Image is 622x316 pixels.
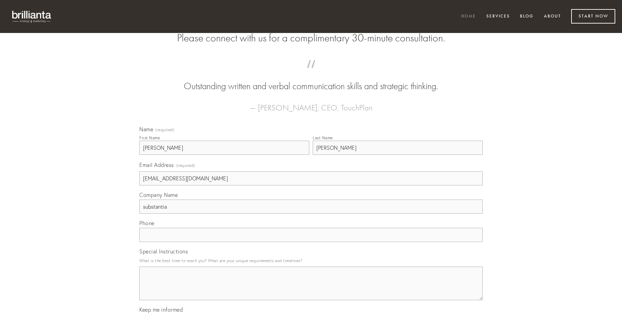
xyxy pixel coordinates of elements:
[571,9,615,24] a: Start Now
[7,7,57,26] img: brillianta - research, strategy, marketing
[150,67,472,80] span: “
[150,93,472,114] figcaption: — [PERSON_NAME], CEO, TouchPlan
[139,135,160,140] div: First Name
[139,256,483,265] p: What is the best time to reach you? What are your unique requirements and timelines?
[139,191,178,198] span: Company Name
[155,128,174,132] span: (required)
[139,220,154,226] span: Phone
[176,161,195,170] span: (required)
[139,248,188,255] span: Special Instructions
[313,135,333,140] div: Last Name
[139,126,153,133] span: Name
[540,11,565,22] a: About
[139,32,483,44] h2: Please connect with us for a complimentary 30-minute consultation.
[457,11,480,22] a: Home
[482,11,514,22] a: Services
[139,162,174,168] span: Email Address
[139,306,183,313] span: Keep me informed
[516,11,538,22] a: Blog
[150,67,472,93] blockquote: Outstanding written and verbal communication skills and strategic thinking.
